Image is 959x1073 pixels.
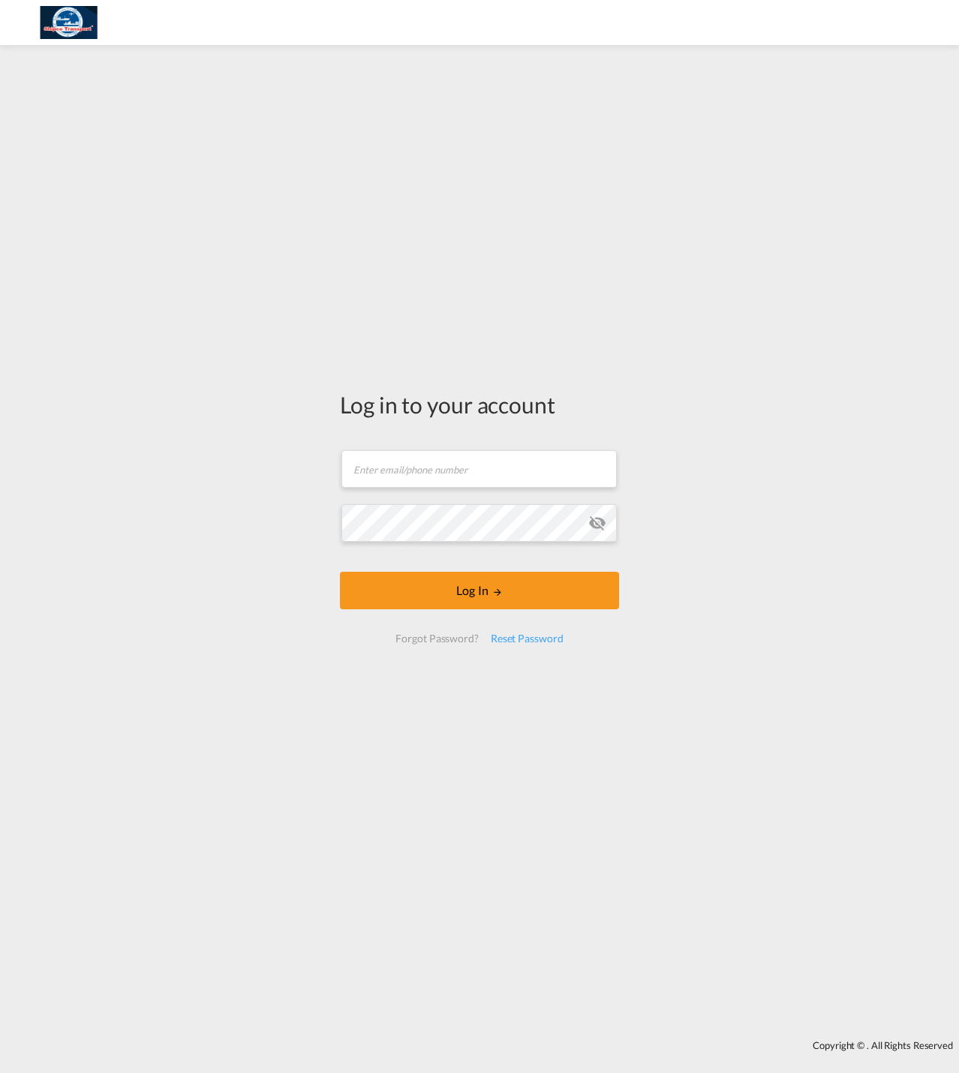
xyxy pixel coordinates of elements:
div: Log in to your account [340,389,619,420]
div: Reset Password [485,625,570,652]
input: Enter email/phone number [341,450,617,488]
button: LOGIN [340,572,619,609]
div: Forgot Password? [389,625,484,652]
img: b191f9808cb111f0bf88f3cc68f99ec0.png [23,6,124,40]
md-icon: icon-eye-off [588,514,606,532]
